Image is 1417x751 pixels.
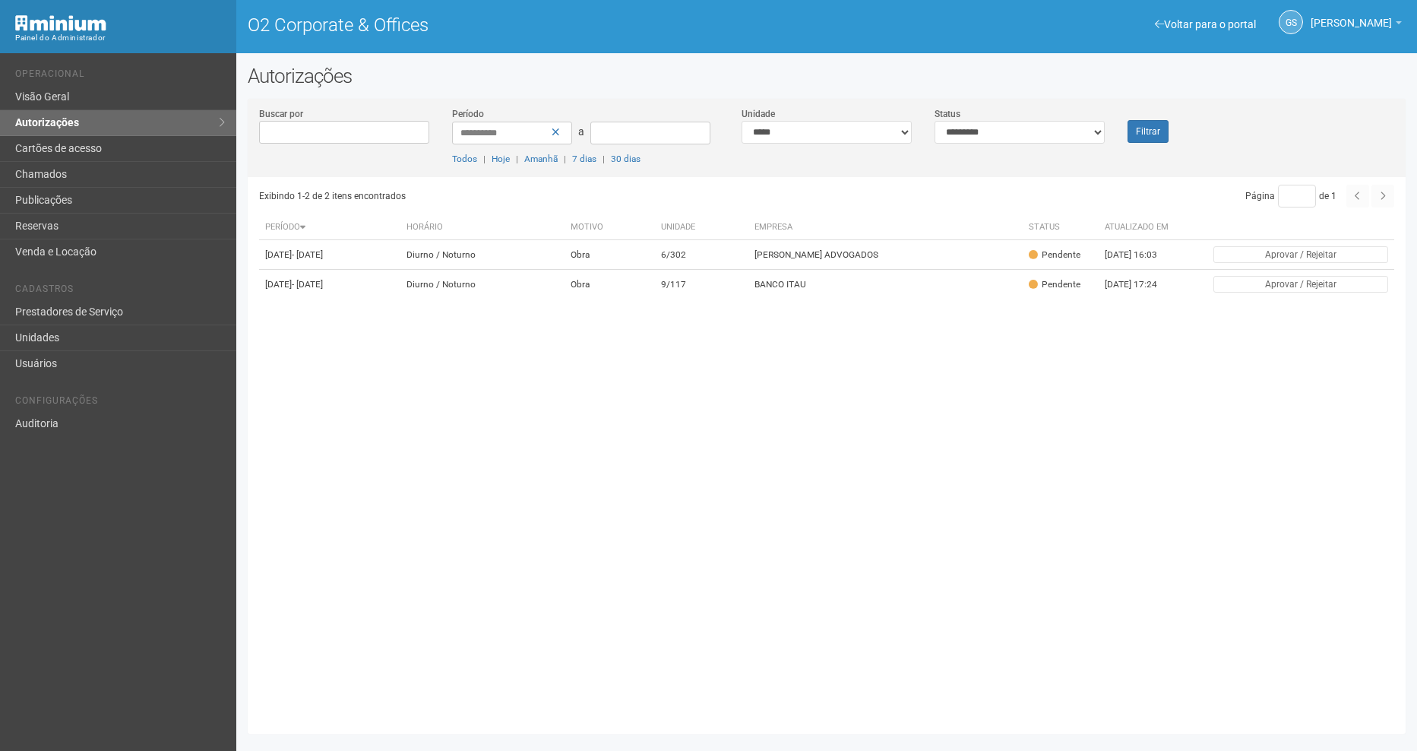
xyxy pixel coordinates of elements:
[565,270,655,299] td: Obra
[292,279,323,290] span: - [DATE]
[516,154,518,164] span: |
[655,240,748,270] td: 6/302
[400,215,565,240] th: Horário
[1023,215,1099,240] th: Status
[259,185,822,208] div: Exibindo 1-2 de 2 itens encontrados
[578,125,584,138] span: a
[1029,249,1080,261] div: Pendente
[564,154,566,164] span: |
[1279,10,1303,34] a: GS
[15,68,225,84] li: Operacional
[492,154,510,164] a: Hoje
[565,240,655,270] td: Obra
[15,31,225,45] div: Painel do Administrador
[15,284,225,299] li: Cadastros
[748,215,1023,240] th: Empresa
[248,65,1406,87] h2: Autorizações
[655,270,748,299] td: 9/117
[483,154,486,164] span: |
[259,270,400,299] td: [DATE]
[603,154,605,164] span: |
[748,240,1023,270] td: [PERSON_NAME] ADVOGADOS
[259,215,400,240] th: Período
[15,395,225,411] li: Configurações
[15,15,106,31] img: Minium
[524,154,558,164] a: Amanhã
[400,240,565,270] td: Diurno / Noturno
[1213,276,1388,293] button: Aprovar / Rejeitar
[1311,19,1402,31] a: [PERSON_NAME]
[565,215,655,240] th: Motivo
[572,154,596,164] a: 7 dias
[1155,18,1256,30] a: Voltar para o portal
[248,15,815,35] h1: O2 Corporate & Offices
[655,215,748,240] th: Unidade
[452,154,477,164] a: Todos
[1029,278,1080,291] div: Pendente
[748,270,1023,299] td: BANCO ITAU
[935,107,960,121] label: Status
[292,249,323,260] span: - [DATE]
[259,107,303,121] label: Buscar por
[452,107,484,121] label: Período
[1099,270,1182,299] td: [DATE] 17:24
[1099,240,1182,270] td: [DATE] 16:03
[1213,246,1388,263] button: Aprovar / Rejeitar
[1245,191,1336,201] span: Página de 1
[1099,215,1182,240] th: Atualizado em
[1128,120,1169,143] button: Filtrar
[259,240,400,270] td: [DATE]
[742,107,775,121] label: Unidade
[611,154,640,164] a: 30 dias
[1311,2,1392,29] span: Gabriela Souza
[400,270,565,299] td: Diurno / Noturno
